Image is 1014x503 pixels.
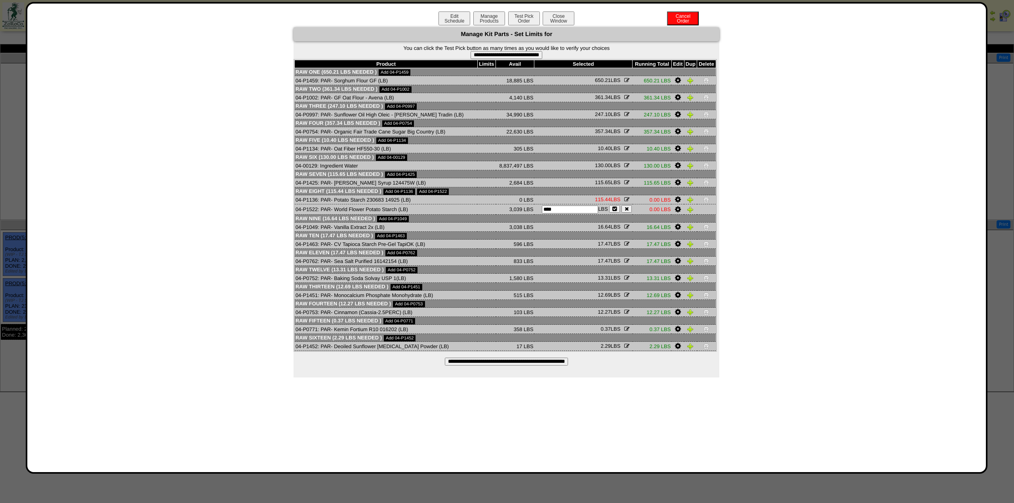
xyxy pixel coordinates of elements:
[295,187,716,195] td: Raw Eight (115.44 LBS needed )
[473,11,505,25] button: ManageProducts
[295,195,477,204] td: 04-P1136: PAR- Potato Starch 230683 14925 (LB)
[595,128,620,134] span: LBS
[598,275,611,281] span: 13.31
[385,171,417,178] a: Add 04-P1425
[687,309,694,315] img: Duplicate Item
[379,86,411,93] a: Add 04-P1002
[295,308,477,317] td: 04-P0753: PAR- Cinnamon (Cassia-2.5PERC) (LB)
[295,215,716,223] td: Raw Nine (16.64 LBS needed )
[671,60,684,68] th: Edit
[295,119,716,127] td: Raw Four (357.34 LBS needed )
[703,343,709,349] img: Delete Item
[598,292,620,298] span: LBS
[295,144,477,153] td: 04-P1134: PAR- Oat Fiber HF550-30 (LB)
[295,291,477,300] td: 04-P1451: PAR- Monocalcium Phosphate Monohydrate (LB)
[496,161,534,170] td: 8,837,497 LBS
[496,144,534,153] td: 305 LBS
[703,224,709,230] img: Delete Item
[703,275,709,281] img: Delete Item
[496,204,534,215] td: 3,039 LBS
[295,85,716,93] td: Raw Two (361.34 LBS needed )
[379,69,410,76] a: Add 04-P1459
[295,102,716,110] td: Raw Three (247.10 LBS needed )
[633,76,671,85] td: 650.21 LBS
[633,325,671,334] td: 0.37 LBS
[703,258,709,264] img: Delete Item
[633,204,671,215] td: 0.00 LBS
[295,283,716,291] td: Raw Thirteen (12.69 LBS needed )
[667,11,699,25] button: CancelOrder
[703,145,709,152] img: Delete Item
[383,189,415,195] a: Add 04-P1136
[391,284,422,290] a: Add 04-P1451
[687,162,694,169] img: Duplicate Item
[633,240,671,249] td: 17.47 LBS
[598,241,620,247] span: LBS
[703,326,709,332] img: Delete Item
[703,111,709,118] img: Delete Item
[684,60,697,68] th: Dup
[633,342,671,351] td: 2.29 LBS
[598,309,611,315] span: 12.27
[687,111,694,118] img: Duplicate Item
[496,195,534,204] td: 0 LBS
[703,94,709,101] img: Delete Item
[385,103,417,110] a: Add 04-P0997
[687,292,694,298] img: Duplicate Item
[633,60,671,68] th: Running Total
[417,189,449,195] a: Add 04-P1522
[295,76,477,85] td: 04-P1459: PAR- Sorghum Flour GF (LB)
[542,206,608,212] span: LBS
[496,325,534,334] td: 358 LBS
[295,153,716,161] td: Raw Six (130.00 LBS needed )
[595,128,611,134] span: 357.34
[600,326,620,332] span: LBS
[595,77,620,83] span: LBS
[598,145,620,151] span: LBS
[295,93,477,102] td: 04-P1002: PAR- GF Oat Flour - Avena (LB)
[496,308,534,317] td: 103 LBS
[600,343,620,349] span: LBS
[595,94,620,100] span: LBS
[542,18,575,24] a: CloseWindow
[295,223,477,232] td: 04-P1049: PAR- Vanilla Extract 2x (LB)
[534,60,633,68] th: Selected
[687,343,694,349] img: Duplicate Item
[598,224,620,230] span: LBS
[600,326,610,332] span: 0.37
[703,196,709,203] img: Delete Item
[386,267,417,273] a: Add 04-P0752
[595,179,620,185] span: LBS
[598,224,611,230] span: 16.64
[295,257,477,266] td: 04-P0762: PAR- Sea Salt Purified 16142154 (LB)
[377,216,409,222] a: Add 04-P1049
[295,170,716,178] td: Raw Seven (115.65 LBS needed )
[375,233,407,239] a: Add 04-P1463
[496,127,534,136] td: 22,630 LBS
[697,60,716,68] th: Delete
[633,110,671,119] td: 247.10 LBS
[703,241,709,247] img: Delete Item
[376,154,407,161] a: Add 04-00129
[600,343,610,349] span: 2.29
[295,204,477,215] td: 04-P1522: PAR- World Flower Potato Starch (LB)
[633,93,671,102] td: 361.34 LBS
[633,223,671,232] td: 16.64 LBS
[633,257,671,266] td: 17.47 LBS
[595,162,620,168] span: LBS
[595,162,611,168] span: 130.00
[295,249,716,257] td: Raw Eleven (17.47 LBS needed )
[295,60,477,68] th: Product
[595,196,611,202] span: 115.44
[496,240,534,249] td: 596 LBS
[294,45,719,59] form: You can click the Test Pick button as many times as you would like to verify your choices
[687,196,694,203] img: Duplicate Item
[496,223,534,232] td: 3,038 LBS
[687,145,694,152] img: Duplicate Item
[633,127,671,136] td: 357.34 LBS
[598,309,620,315] span: LBS
[687,241,694,247] img: Duplicate Item
[595,111,620,117] span: LBS
[703,309,709,315] img: Delete Item
[295,161,477,170] td: 04-00129: Ingredient Water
